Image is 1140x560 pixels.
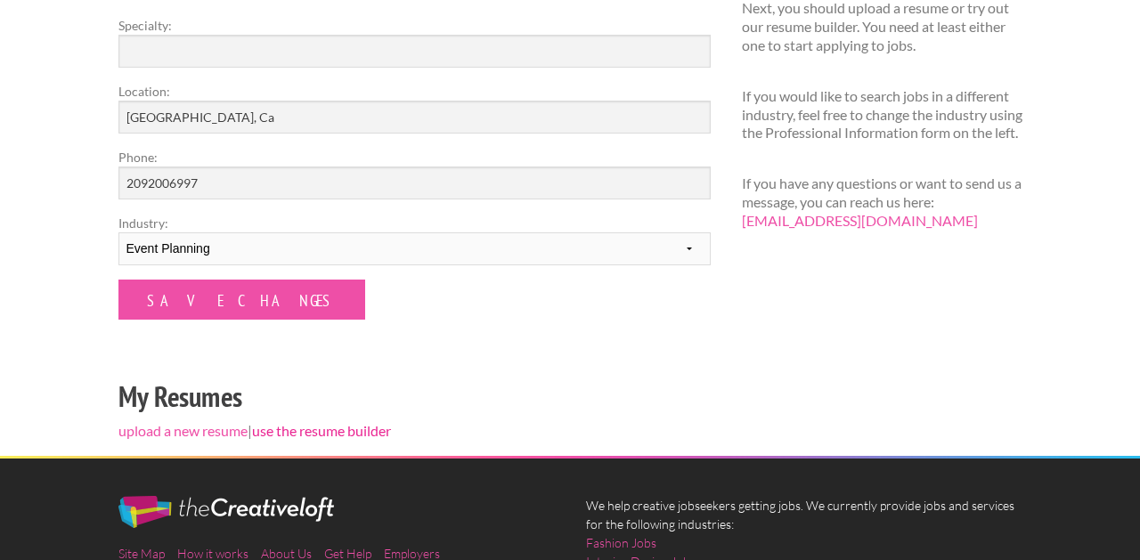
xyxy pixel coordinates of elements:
[586,533,656,552] a: Fashion Jobs
[118,82,711,101] label: Location:
[118,496,334,528] img: The Creative Loft
[742,174,1022,230] p: If you have any questions or want to send us a message, you can reach us here:
[118,166,711,199] input: Optional
[742,87,1022,142] p: If you would like to search jobs in a different industry, feel free to change the industry using ...
[118,280,365,320] input: Save Changes
[252,422,391,439] a: use the resume builder
[118,377,711,417] h2: My Resumes
[118,101,711,134] input: e.g. New York, NY
[118,148,711,166] label: Phone:
[742,212,978,229] a: [EMAIL_ADDRESS][DOMAIN_NAME]
[118,16,711,35] label: Specialty:
[118,422,248,439] a: upload a new resume
[118,214,711,232] label: Industry:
